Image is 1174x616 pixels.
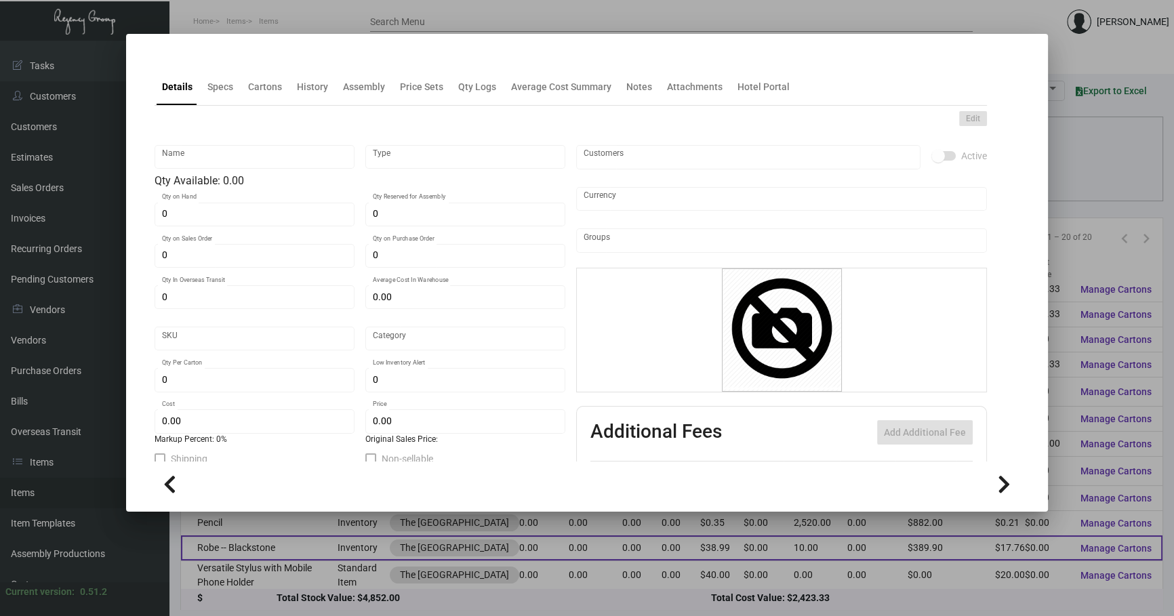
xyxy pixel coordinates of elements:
[162,80,193,94] div: Details
[5,585,75,599] div: Current version:
[667,80,723,94] div: Attachments
[155,173,565,189] div: Qty Available: 0.00
[248,80,282,94] div: Cartons
[590,420,722,445] h2: Additional Fees
[458,80,496,94] div: Qty Logs
[400,80,443,94] div: Price Sets
[961,148,987,164] span: Active
[877,420,973,445] button: Add Additional Fee
[626,80,652,94] div: Notes
[80,585,107,599] div: 0.51.2
[959,111,987,126] button: Edit
[382,451,433,467] span: Non-sellable
[343,80,385,94] div: Assembly
[297,80,328,94] div: History
[584,235,980,246] input: Add new..
[511,80,611,94] div: Average Cost Summary
[207,80,233,94] div: Specs
[584,152,914,163] input: Add new..
[966,113,980,125] span: Edit
[884,427,966,438] span: Add Additional Fee
[737,80,790,94] div: Hotel Portal
[171,451,207,467] span: Shipping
